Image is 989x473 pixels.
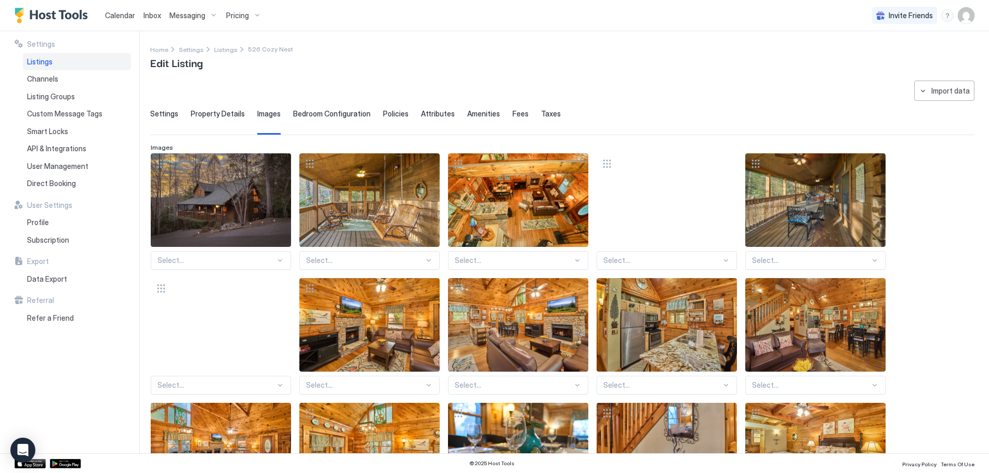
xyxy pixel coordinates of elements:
a: Subscription [23,231,131,249]
span: Terms Of Use [941,461,974,467]
span: Settings [27,40,55,49]
div: Open Intercom Messenger [10,438,35,463]
div: Breadcrumb [150,44,168,55]
a: Google Play Store [50,459,81,468]
span: Inbox [143,11,161,20]
div: Breadcrumb [214,44,238,55]
span: Direct Booking [27,179,76,188]
span: Pricing [226,11,249,20]
a: User Management [23,157,131,175]
span: Images [257,109,281,119]
span: Home [150,46,168,54]
a: Inbox [143,10,161,21]
span: Listings [214,46,238,54]
a: Profile [23,214,131,231]
div: menu [941,9,954,22]
span: Invite Friends [889,11,933,20]
span: Listing Groups [27,92,75,101]
span: Referral [27,296,54,305]
span: Custom Message Tags [27,109,102,119]
span: Settings [150,109,178,119]
div: View image [151,153,291,247]
div: View image [597,278,737,372]
a: Host Tools Logo [15,8,93,23]
span: Listings [27,57,52,67]
span: Images [151,143,173,151]
span: Bedroom Configuration [293,109,371,119]
span: Edit Listing [150,55,203,70]
span: Calendar [105,11,135,20]
a: Privacy Policy [902,458,937,469]
span: Amenities [467,109,500,119]
a: Data Export [23,270,131,288]
span: Taxes [541,109,561,119]
div: View image [745,153,886,247]
span: API & Integrations [27,144,86,153]
span: Policies [383,109,408,119]
span: Data Export [27,274,67,284]
a: Direct Booking [23,175,131,192]
span: Property Details [191,109,245,119]
span: Breadcrumb [248,45,293,53]
div: View image [597,153,737,247]
span: Smart Locks [27,127,68,136]
a: Refer a Friend [23,309,131,327]
div: View image [745,278,886,372]
a: API & Integrations [23,140,131,157]
span: User Settings [27,201,72,210]
span: Messaging [169,11,205,20]
span: Privacy Policy [902,461,937,467]
div: Breadcrumb [179,44,204,55]
span: Refer a Friend [27,313,74,323]
a: App Store [15,459,46,468]
div: View image [151,278,291,372]
span: User Management [27,162,88,171]
div: Import data [931,85,970,96]
a: Listings [23,53,131,71]
span: Settings [179,46,204,54]
a: Channels [23,70,131,88]
span: Channels [27,74,58,84]
a: Home [150,44,168,55]
a: Calendar [105,10,135,21]
div: User profile [958,7,974,24]
a: Terms Of Use [941,458,974,469]
div: View image [299,153,440,247]
a: Settings [179,44,204,55]
a: Custom Message Tags [23,105,131,123]
div: View image [299,278,440,372]
span: Profile [27,218,49,227]
span: Subscription [27,235,69,245]
a: Listings [214,44,238,55]
a: Smart Locks [23,123,131,140]
span: Attributes [421,109,455,119]
div: View image [448,278,588,372]
a: Listing Groups [23,88,131,106]
span: Export [27,257,49,266]
span: © 2025 Host Tools [469,460,515,467]
div: View image [448,153,588,247]
span: Fees [512,109,529,119]
button: Import data [914,81,974,101]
